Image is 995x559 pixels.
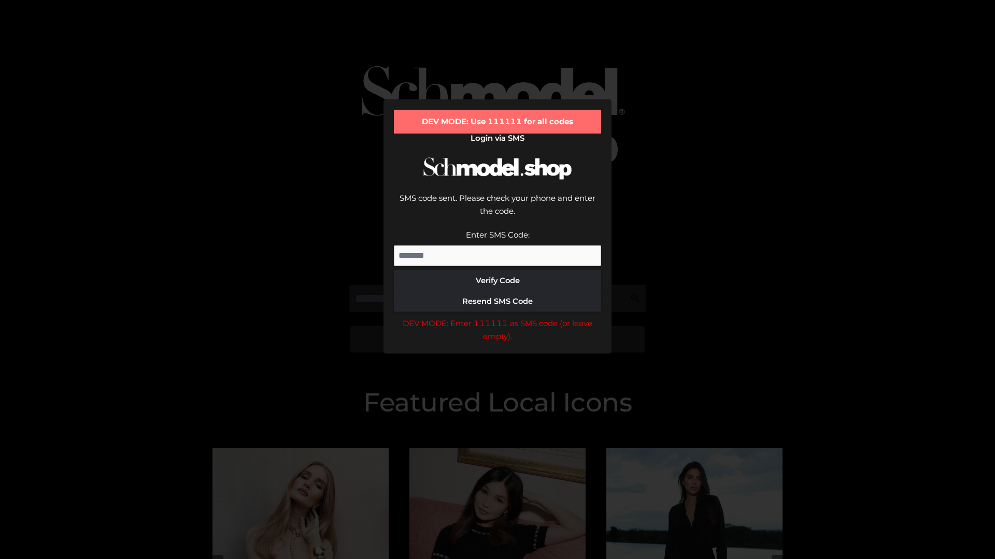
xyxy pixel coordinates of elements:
[466,230,530,240] label: Enter SMS Code:
[394,134,601,143] h2: Login via SMS
[394,270,601,291] button: Verify Code
[394,110,601,134] div: DEV MODE: Use 111111 for all codes
[394,317,601,343] div: DEV MODE: Enter 111111 as SMS code (or leave empty).
[394,291,601,312] button: Resend SMS Code
[420,148,575,189] img: Schmodel Logo
[394,192,601,228] div: SMS code sent. Please check your phone and enter the code.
